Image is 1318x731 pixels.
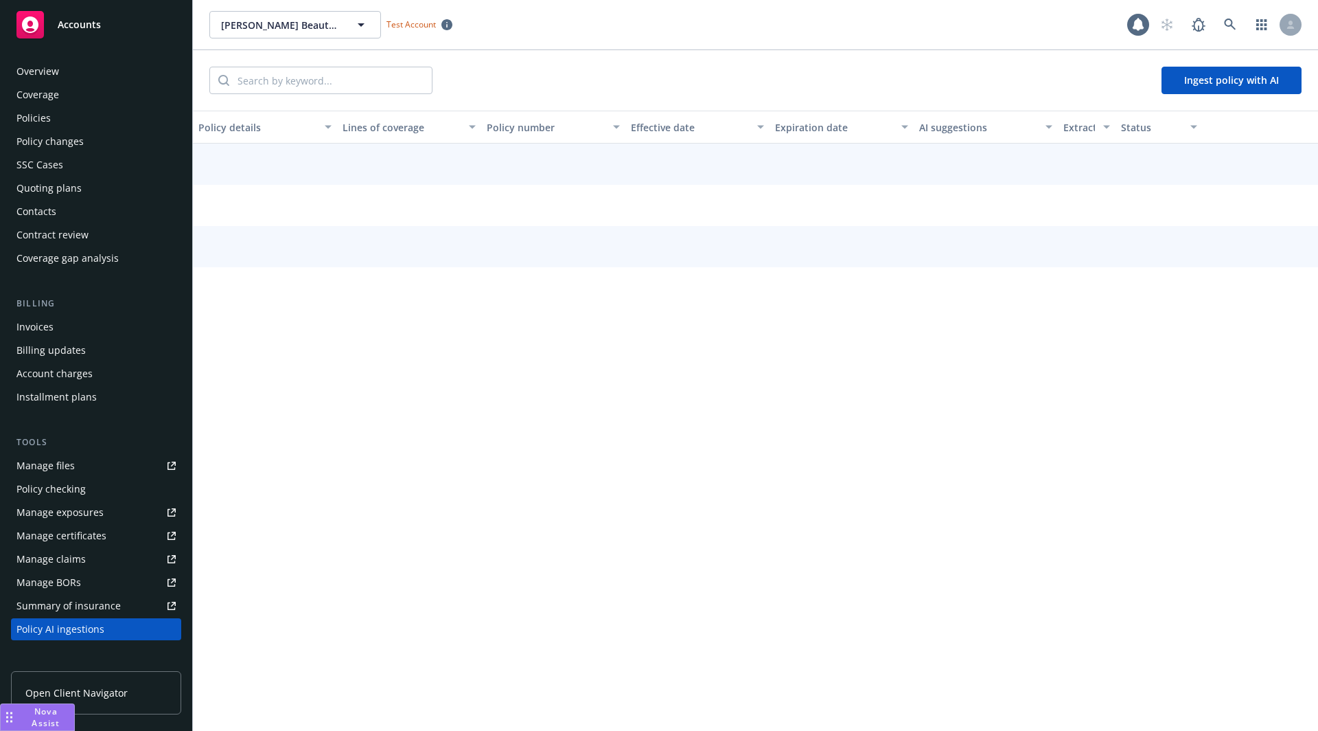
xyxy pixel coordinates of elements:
[209,11,381,38] button: [PERSON_NAME] Beauty Influencer
[11,436,181,449] div: Tools
[11,316,181,338] a: Invoices
[221,18,340,32] span: [PERSON_NAME] Beauty Influencer
[11,224,181,246] a: Contract review
[625,111,770,144] button: Effective date
[1058,111,1115,144] button: Extracted
[16,548,86,570] div: Manage claims
[11,595,181,617] a: Summary of insurance
[11,131,181,153] a: Policy changes
[11,154,181,176] a: SSC Cases
[16,131,84,153] div: Policy changes
[11,525,181,547] a: Manage certificates
[16,224,89,246] div: Contract review
[16,363,93,385] div: Account charges
[770,111,914,144] button: Expiration date
[914,111,1058,144] button: AI suggestions
[1063,120,1095,135] div: Extracted
[381,17,458,32] span: Test Account
[1185,11,1212,38] a: Report a Bug
[11,618,181,640] a: Policy AI ingestions
[16,386,97,408] div: Installment plans
[25,686,128,700] span: Open Client Navigator
[631,120,749,135] div: Effective date
[11,548,181,570] a: Manage claims
[1115,111,1203,144] button: Status
[16,316,54,338] div: Invoices
[11,297,181,311] div: Billing
[11,386,181,408] a: Installment plans
[1248,11,1275,38] a: Switch app
[11,455,181,477] a: Manage files
[16,455,75,477] div: Manage files
[1,704,18,730] div: Drag to move
[16,478,86,500] div: Policy checking
[481,111,625,144] button: Policy number
[16,154,63,176] div: SSC Cases
[16,107,51,129] div: Policies
[343,120,461,135] div: Lines of coverage
[337,111,481,144] button: Lines of coverage
[11,502,181,524] a: Manage exposures
[386,19,436,30] span: Test Account
[11,247,181,269] a: Coverage gap analysis
[16,247,119,269] div: Coverage gap analysis
[11,572,181,594] a: Manage BORs
[11,177,181,199] a: Quoting plans
[29,706,63,729] span: Nova Assist
[193,111,337,144] button: Policy details
[16,84,59,106] div: Coverage
[11,84,181,106] a: Coverage
[1121,120,1182,135] div: Status
[11,5,181,44] a: Accounts
[16,595,121,617] div: Summary of insurance
[16,60,59,82] div: Overview
[16,177,82,199] div: Quoting plans
[11,201,181,223] a: Contacts
[16,618,104,640] div: Policy AI ingestions
[11,363,181,385] a: Account charges
[58,19,101,30] span: Accounts
[229,67,432,93] input: Search by keyword...
[16,572,81,594] div: Manage BORs
[11,107,181,129] a: Policies
[16,201,56,223] div: Contacts
[16,525,106,547] div: Manage certificates
[16,502,104,524] div: Manage exposures
[487,120,605,135] div: Policy number
[919,120,1037,135] div: AI suggestions
[11,60,181,82] a: Overview
[11,478,181,500] a: Policy checking
[1153,11,1181,38] a: Start snowing
[11,339,181,361] a: Billing updates
[16,339,86,361] div: Billing updates
[198,120,316,135] div: Policy details
[1216,11,1244,38] a: Search
[1161,67,1302,94] button: Ingest policy with AI
[218,75,229,86] svg: Search
[775,120,893,135] div: Expiration date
